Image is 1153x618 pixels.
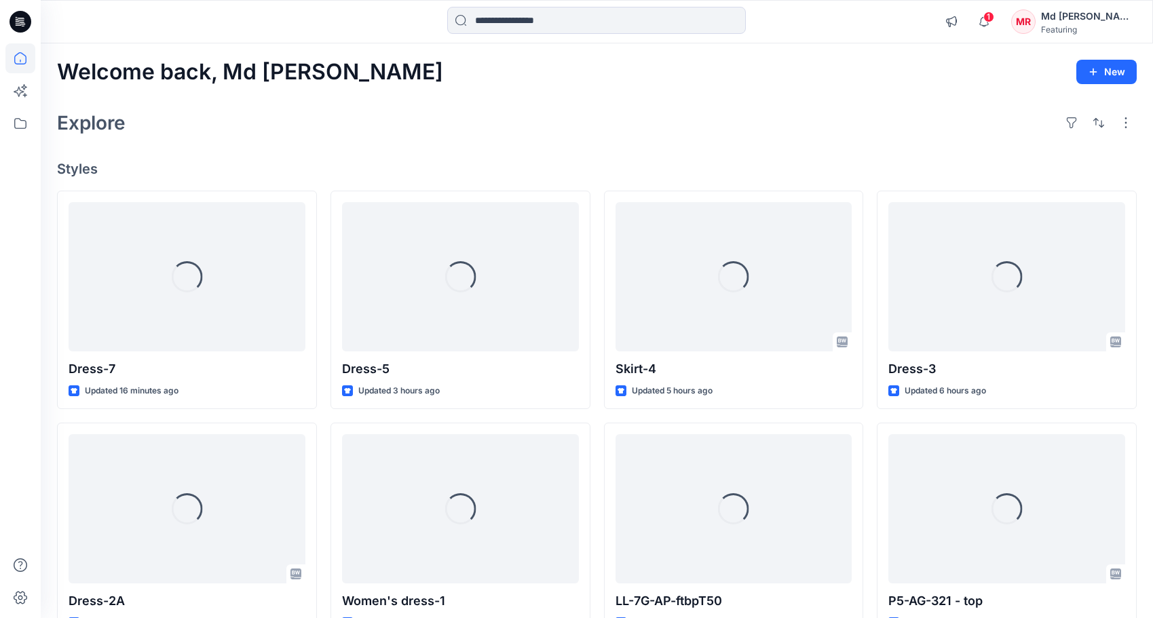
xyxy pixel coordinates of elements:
[905,384,986,398] p: Updated 6 hours ago
[1041,8,1136,24] div: Md [PERSON_NAME][DEMOGRAPHIC_DATA]
[888,360,1125,379] p: Dress-3
[69,360,305,379] p: Dress-7
[616,592,852,611] p: LL-7G-AP-ftbpT50
[342,592,579,611] p: Women's dress-1
[1011,9,1036,34] div: MR
[57,112,126,134] h2: Explore
[983,12,994,22] span: 1
[69,592,305,611] p: Dress-2A
[1076,60,1137,84] button: New
[888,592,1125,611] p: P5-AG-321 - top
[85,384,178,398] p: Updated 16 minutes ago
[57,161,1137,177] h4: Styles
[57,60,443,85] h2: Welcome back, Md [PERSON_NAME]
[358,384,440,398] p: Updated 3 hours ago
[342,360,579,379] p: Dress-5
[632,384,713,398] p: Updated 5 hours ago
[616,360,852,379] p: Skirt-4
[1041,24,1136,35] div: Featuring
